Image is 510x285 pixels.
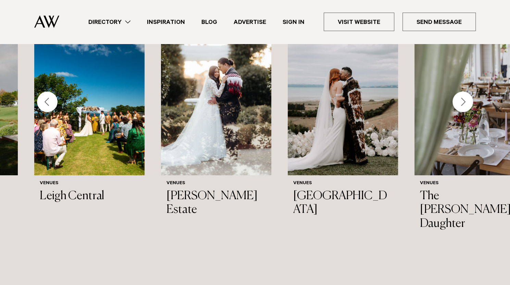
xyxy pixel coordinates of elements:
img: Blue sky wedding venue Auckland [34,28,145,175]
h3: Leigh Central [40,189,139,203]
h6: Venues [293,181,393,187]
swiper-slide: 23 / 44 [161,28,271,279]
a: Directory [80,17,139,27]
h3: [GEOGRAPHIC_DATA] [293,189,393,217]
img: Auckland Weddings Venues | Kauri Bay [288,28,398,175]
a: Blog [193,17,225,27]
a: Inspiration [139,17,193,27]
swiper-slide: 24 / 44 [288,28,398,279]
h6: Venues [40,181,139,187]
img: Auckland Weddings Logo [34,15,59,28]
a: Send Message [402,13,476,31]
a: Sign In [274,17,313,27]
h3: [PERSON_NAME] Estate [166,189,266,217]
a: Visit Website [324,13,394,31]
a: Auckland Weddings Venues | Kauri Bay Venues [GEOGRAPHIC_DATA] [288,28,398,222]
h6: Venues [166,181,266,187]
a: Auckland Weddings Venues | Allely Estate Venues [PERSON_NAME] Estate [161,28,271,222]
a: Blue sky wedding venue Auckland Venues Leigh Central [34,28,145,209]
a: Advertise [225,17,274,27]
swiper-slide: 22 / 44 [34,28,145,279]
img: Auckland Weddings Venues | Allely Estate [161,28,271,175]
